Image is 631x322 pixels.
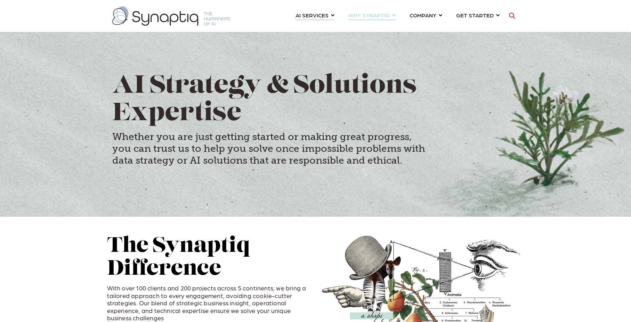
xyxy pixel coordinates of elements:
[192,175,283,193] iframe: Embedded CTA
[112,73,519,128] h1: AI Strategy & Solutions Expertise
[107,235,310,281] h2: The Synaptiq Difference
[348,10,390,20] span: WHY SYNAPTIQ
[456,10,494,20] span: GET STARTED
[410,9,442,22] a: COMPANY
[112,131,425,166] h4: Whether you are just getting started or making great progress, you can trust us to help you solve...
[107,284,310,322] p: With over 100 clients and 200 projects across 5 continents, we bring a tailored approach to every...
[410,10,436,20] span: COMPANY
[289,3,507,28] nav: menu
[296,9,334,22] a: AI SERVICES
[456,9,500,22] a: GET STARTED
[296,10,329,20] span: AI SERVICES
[112,175,185,193] iframe: Embedded CTA
[112,6,230,26] img: synaptiq logo-1
[348,9,396,22] a: WHY SYNAPTIQ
